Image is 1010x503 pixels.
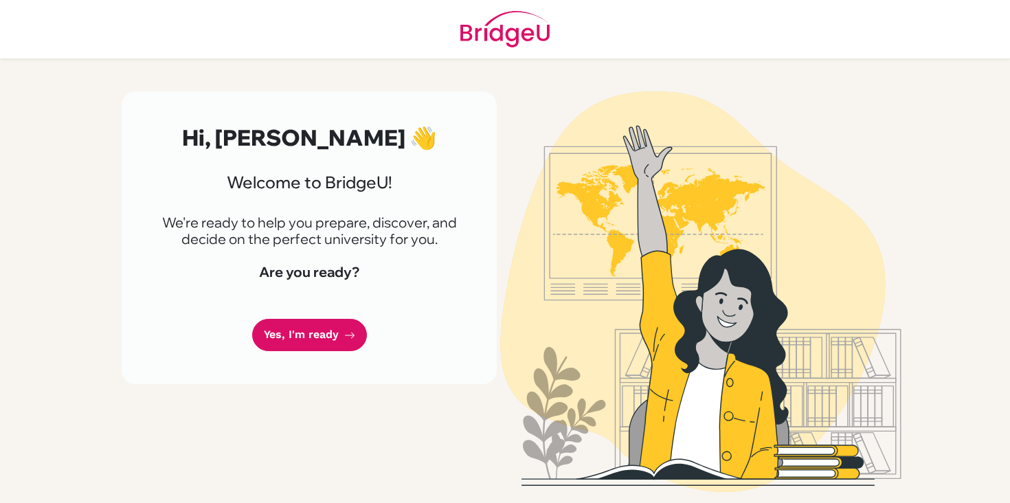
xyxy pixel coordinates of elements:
[252,319,367,351] a: Yes, I'm ready
[155,172,464,192] h3: Welcome to BridgeU!
[155,214,464,247] p: We're ready to help you prepare, discover, and decide on the perfect university for you.
[155,124,464,150] h2: Hi, [PERSON_NAME] 👋
[155,264,464,280] h4: Are you ready?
